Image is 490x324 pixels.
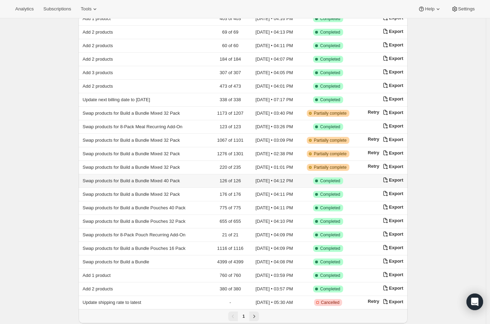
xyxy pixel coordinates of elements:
[83,16,111,21] span: Add 1 product
[83,286,113,291] span: Add 2 products
[212,93,249,107] td: 338 of 338
[382,217,403,224] button: Export
[83,165,180,170] span: Swap products for Build a Bundle Mixed 32 Pack
[83,273,111,278] span: Add 1 product
[249,147,300,161] td: [DATE] • 02:38 PM
[314,165,347,170] span: Partially complete
[447,4,479,14] button: Settings
[382,149,403,156] button: Export
[368,110,379,115] button: Retry
[83,29,113,35] span: Add 2 products
[321,300,339,305] span: Cancelled
[382,68,403,75] button: Export
[368,150,379,155] button: Retry
[320,232,340,238] span: Completed
[320,70,340,76] span: Completed
[249,120,300,134] td: [DATE] • 03:26 PM
[212,228,249,242] td: 21 of 21
[382,230,403,237] div: Export
[212,12,249,26] td: 403 of 403
[212,39,249,53] td: 60 of 60
[242,314,245,319] span: 1
[382,271,403,278] div: Export
[368,137,379,142] button: Retry
[249,282,300,296] td: [DATE] • 03:57 PM
[212,161,249,174] td: 220 of 235
[212,107,249,120] td: 1173 of 1207
[212,174,249,188] td: 126 of 126
[382,109,403,116] button: Export
[212,242,249,255] td: 1116 of 1116
[11,4,38,14] button: Analytics
[320,178,340,184] span: Completed
[382,190,403,197] button: Export
[425,6,434,12] span: Help
[382,55,403,62] div: Export
[320,43,340,49] span: Completed
[458,6,475,12] span: Settings
[83,192,180,197] span: Swap products for Build a Bundle Mixed 32 Pack
[83,124,182,129] span: Swap products for 8-Pack Meal Recurring Add-On
[382,28,403,35] button: Export
[382,95,403,102] button: Export
[249,269,300,282] td: [DATE] • 03:59 PM
[212,53,249,66] td: 184 of 184
[314,151,347,157] span: Partially complete
[249,296,300,309] td: [DATE] • 05:30 AM
[83,138,180,143] span: Swap products for Build a Bundle Mixed 32 Pack
[249,66,300,80] td: [DATE] • 04:05 PM
[249,174,300,188] td: [DATE] • 04:12 PM
[249,107,300,120] td: [DATE] • 03:40 PM
[368,164,379,169] button: Retry
[83,259,149,264] span: Swap products for Build a Bundle
[212,215,249,228] td: 655 of 655
[83,205,186,210] span: Swap products for Build a Bundle Pouches 40 Pack
[314,138,347,143] span: Partially complete
[382,284,403,291] button: Export
[368,299,379,304] button: Retry
[382,257,403,264] button: Export
[249,80,300,93] td: [DATE] • 04:01 PM
[320,192,340,197] span: Completed
[212,120,249,134] td: 123 of 123
[249,188,300,201] td: [DATE] • 04:11 PM
[414,4,445,14] button: Help
[249,39,300,53] td: [DATE] • 04:11 PM
[83,84,113,89] span: Add 2 products
[249,242,300,255] td: [DATE] • 04:09 PM
[320,246,340,251] span: Completed
[83,43,113,48] span: Add 2 products
[212,26,249,39] td: 69 of 69
[249,134,300,147] td: [DATE] • 03:09 PM
[79,309,408,323] nav: Pagination
[83,97,150,102] span: Update next billing date to [DATE]
[249,228,300,242] td: [DATE] • 04:09 PM
[212,188,249,201] td: 176 of 176
[320,97,340,103] span: Completed
[320,205,340,211] span: Completed
[83,111,180,116] span: Swap products for Build a Bundle Mixed 32 Pack
[212,134,249,147] td: 1067 of 1101
[382,298,403,305] button: Export
[212,80,249,93] td: 473 of 473
[212,269,249,282] td: 760 of 760
[382,176,403,183] button: Export
[382,244,403,251] div: Export
[320,124,340,130] span: Completed
[249,93,300,107] td: [DATE] • 07:17 PM
[212,66,249,80] td: 307 of 307
[249,312,259,321] button: Next
[83,300,141,305] span: Update shipping rate to latest
[249,26,300,39] td: [DATE] • 04:13 PM
[249,215,300,228] td: [DATE] • 04:10 PM
[382,136,403,143] button: Export
[320,16,340,21] span: Completed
